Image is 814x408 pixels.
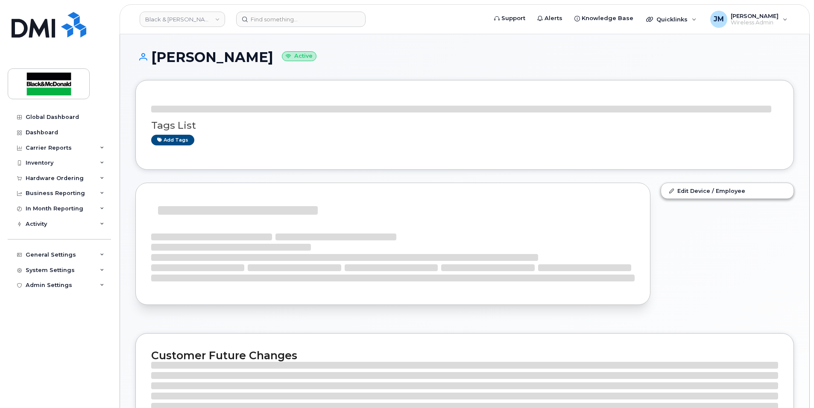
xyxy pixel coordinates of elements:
h3: Tags List [151,120,778,131]
small: Active [282,51,316,61]
a: Add tags [151,135,194,145]
h1: [PERSON_NAME] [135,50,794,65]
a: Edit Device / Employee [661,183,794,198]
h2: Customer Future Changes [151,349,778,362]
